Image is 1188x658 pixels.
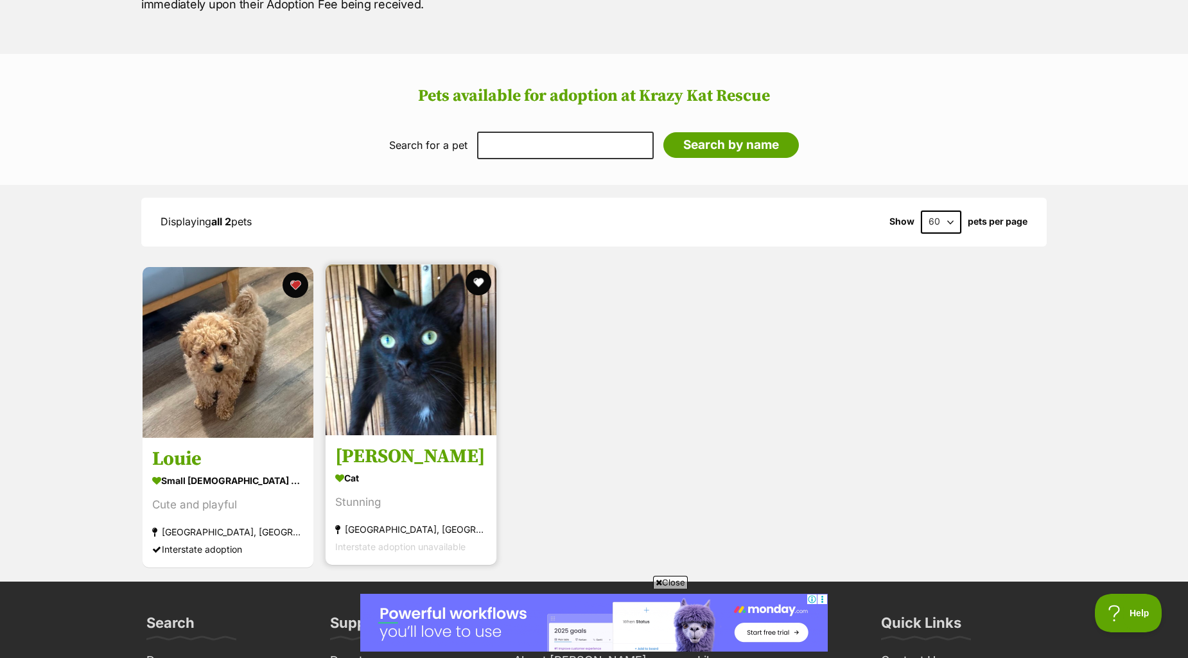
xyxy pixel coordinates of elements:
h3: Louie [152,447,304,471]
h3: Search [146,614,195,639]
div: [GEOGRAPHIC_DATA], [GEOGRAPHIC_DATA] [335,521,487,538]
span: Displaying pets [161,215,252,228]
a: Louie small [DEMOGRAPHIC_DATA] Dog Cute and playful [GEOGRAPHIC_DATA], [GEOGRAPHIC_DATA] Intersta... [143,437,313,567]
label: pets per page [968,216,1027,227]
div: small [DEMOGRAPHIC_DATA] Dog [152,471,304,490]
button: favourite [283,272,308,298]
a: [PERSON_NAME] Cat Stunning [GEOGRAPHIC_DATA], [GEOGRAPHIC_DATA] Interstate adoption unavailable f... [326,435,496,565]
div: Stunning [335,494,487,511]
span: Interstate adoption unavailable [335,541,466,552]
strong: all 2 [211,215,231,228]
img: Louie [143,267,313,438]
button: favourite [466,270,491,295]
span: Close [653,576,688,589]
iframe: Advertisement [360,594,828,652]
input: Search by name [663,132,799,158]
div: Cat [335,469,487,487]
img: Joe [326,264,496,435]
label: Search for a pet [389,139,467,151]
div: [GEOGRAPHIC_DATA], [GEOGRAPHIC_DATA] [152,523,304,541]
h2: Pets available for adoption at Krazy Kat Rescue [13,87,1175,106]
div: Cute and playful [152,496,304,514]
span: Show [889,216,914,227]
h3: Quick Links [881,614,961,639]
h3: Support [330,614,386,639]
iframe: Help Scout Beacon - Open [1095,594,1162,632]
div: Interstate adoption [152,541,304,558]
h3: [PERSON_NAME] [335,444,487,469]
